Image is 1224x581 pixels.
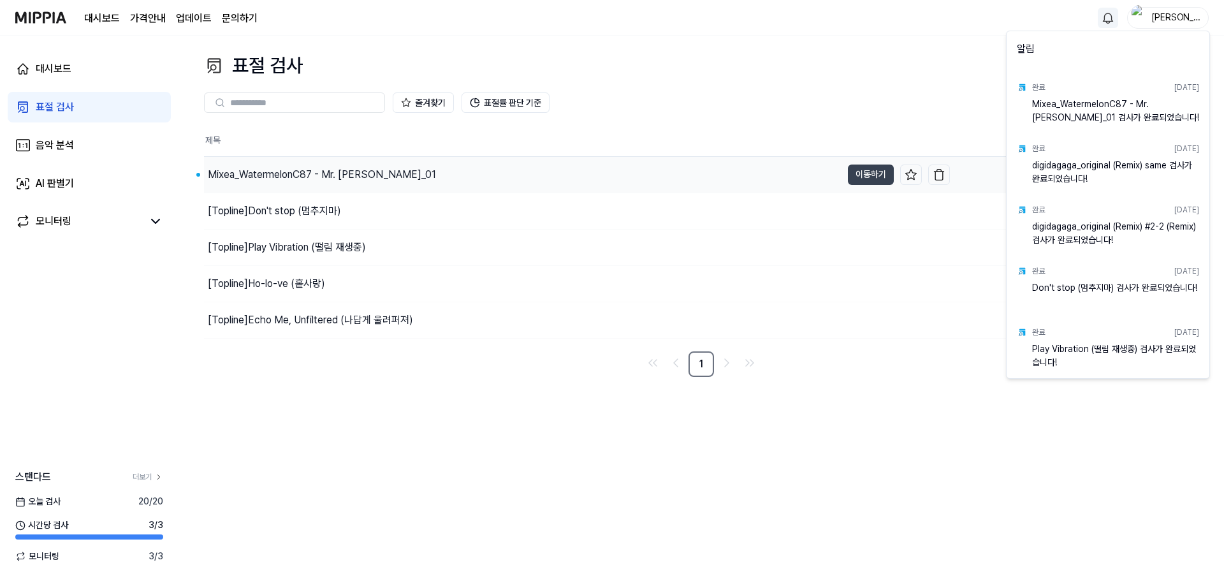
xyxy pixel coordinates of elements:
[1174,82,1199,93] div: [DATE]
[1017,266,1027,276] img: test result icon
[1017,327,1027,337] img: test result icon
[1032,204,1045,216] div: 완료
[1174,143,1199,154] div: [DATE]
[1032,281,1199,307] div: Don't stop (멈추지마) 검사가 완료되었습니다!
[1032,98,1199,123] div: Mixea_WatermelonC87 - Mr. [PERSON_NAME]_01 검사가 완료되었습니다!
[1032,220,1199,246] div: digidagaga_original (Remix) #2-2 (Remix) 검사가 완료되었습니다!
[1017,205,1027,215] img: test result icon
[1174,204,1199,216] div: [DATE]
[1017,143,1027,154] img: test result icon
[1032,82,1045,93] div: 완료
[1174,327,1199,338] div: [DATE]
[1017,82,1027,92] img: test result icon
[1032,159,1199,184] div: digidagaga_original (Remix) same 검사가 완료되었습니다!
[1032,265,1045,277] div: 완료
[1009,34,1207,70] div: 알림
[1174,265,1199,277] div: [DATE]
[1032,143,1045,154] div: 완료
[1032,327,1045,338] div: 완료
[1032,342,1199,368] div: Play Vibration (떨림 재생중) 검사가 완료되었습니다!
